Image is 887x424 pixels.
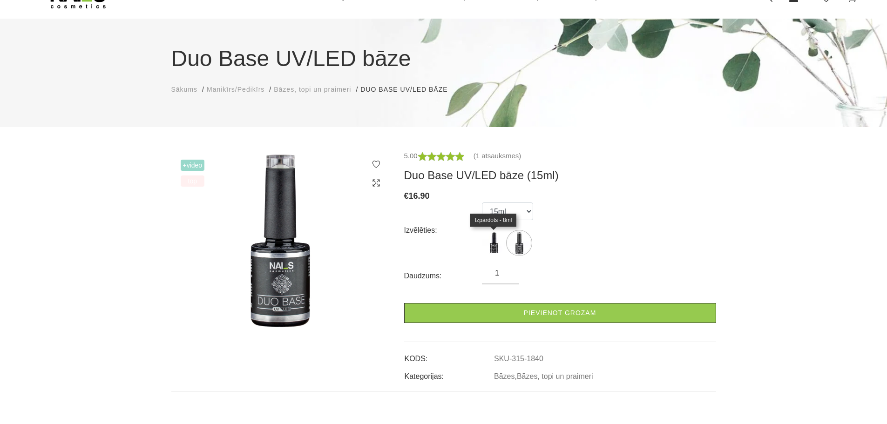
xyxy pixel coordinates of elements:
span: 5.00 [404,152,418,160]
a: Bāzes, topi un praimeri [274,85,351,94]
a: Manikīrs/Pedikīrs [207,85,264,94]
a: Sākums [171,85,198,94]
img: ... [508,231,531,255]
img: ... [482,231,505,255]
a: SKU-315-1840 [494,355,543,363]
span: Bāzes, topi un praimeri [274,86,351,93]
span: top [181,175,205,187]
li: Duo Base UV/LED bāze [360,85,457,94]
img: Duo Base UV/LED bāze [171,150,390,330]
span: +Video [181,160,205,171]
span: Manikīrs/Pedikīrs [207,86,264,93]
td: , [494,364,716,382]
a: Bāzes [494,372,515,381]
h3: Duo Base UV/LED bāze (15ml) [404,168,716,182]
h1: Duo Base UV/LED bāze [171,42,716,75]
td: Kategorijas: [404,364,494,382]
span: 16.90 [409,191,430,201]
span: € [404,191,409,201]
label: Nav atlikumā [482,231,505,255]
a: (1 atsauksmes) [474,150,521,162]
td: KODS: [404,347,494,364]
div: Daudzums: [404,269,482,283]
a: Pievienot grozam [404,303,716,323]
a: Bāzes, topi un praimeri [517,372,593,381]
span: Sākums [171,86,198,93]
div: Izvēlēties: [404,223,482,238]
